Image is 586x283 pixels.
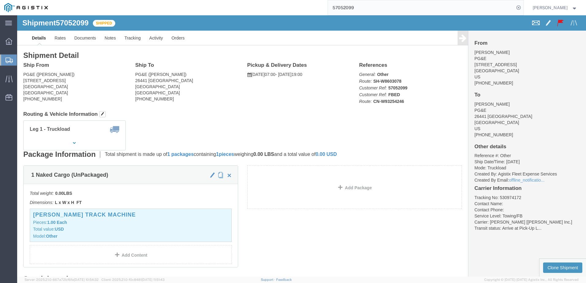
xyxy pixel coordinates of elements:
[25,278,99,281] span: Server: 2025.21.0-667a72bf6fa
[484,277,579,282] span: Copyright © [DATE]-[DATE] Agistix Inc., All Rights Reserved
[142,278,165,281] span: [DATE] 11:51:43
[532,4,578,11] button: [PERSON_NAME]
[101,278,165,281] span: Client: 2025.21.0-f0c8481
[328,0,514,15] input: Search for shipment number, reference number
[276,278,292,281] a: Feedback
[4,3,48,12] img: logo
[261,278,276,281] a: Support
[74,278,99,281] span: [DATE] 10:54:32
[533,4,568,11] span: Deni Smith
[17,15,586,277] iframe: FS Legacy Container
